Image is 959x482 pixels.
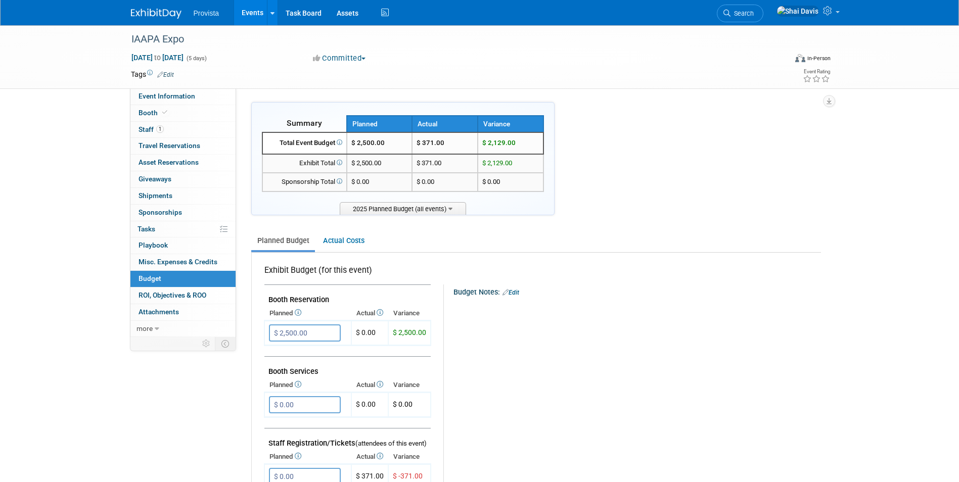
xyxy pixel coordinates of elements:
[130,221,236,237] a: Tasks
[264,306,351,320] th: Planned
[803,69,830,74] div: Event Rating
[130,171,236,187] a: Giveaways
[139,208,182,216] span: Sponsorships
[194,9,219,17] span: Provista
[795,54,805,62] img: Format-Inperson.png
[287,118,322,128] span: Summary
[130,321,236,337] a: more
[264,265,427,281] div: Exhibit Budget (for this event)
[388,306,431,320] th: Variance
[317,231,370,250] a: Actual Costs
[393,400,413,408] span: $ 0.00
[482,159,512,167] span: $ 2,129.00
[131,9,181,19] img: ExhibitDay
[777,6,819,17] img: Shai Davis
[453,284,819,298] div: Budget Notes:
[351,450,388,464] th: Actual
[139,125,164,133] span: Staff
[139,109,169,117] span: Booth
[478,116,543,132] th: Variance
[264,450,351,464] th: Planned
[264,285,431,307] td: Booth Reservation
[355,440,427,447] span: (attendees of this event)
[503,289,519,296] a: Edit
[130,271,236,287] a: Budget
[393,328,426,336] span: $ 2,500.00
[131,53,184,62] span: [DATE] [DATE]
[130,122,236,138] a: Staff1
[388,378,431,392] th: Variance
[130,205,236,221] a: Sponsorships
[156,125,164,133] span: 1
[138,225,155,233] span: Tasks
[727,53,831,68] div: Event Format
[351,159,381,167] span: $ 2,500.00
[198,337,215,350] td: Personalize Event Tab Strip
[730,10,754,17] span: Search
[130,88,236,105] a: Event Information
[215,337,236,350] td: Toggle Event Tabs
[393,472,423,480] span: $ -371.00
[264,357,431,378] td: Booth Services
[186,55,207,62] span: (5 days)
[130,188,236,204] a: Shipments
[482,139,516,147] span: $ 2,129.00
[139,241,168,249] span: Playbook
[351,306,388,320] th: Actual
[139,291,206,299] span: ROI, Objectives & ROO
[130,237,236,254] a: Playbook
[267,159,342,168] div: Exhibit Total
[412,154,478,173] td: $ 371.00
[130,304,236,320] a: Attachments
[267,138,342,148] div: Total Event Budget
[139,158,199,166] span: Asset Reservations
[717,5,763,22] a: Search
[412,116,478,132] th: Actual
[139,92,195,100] span: Event Information
[482,178,500,185] span: $ 0.00
[309,53,370,64] button: Committed
[807,55,831,62] div: In-Person
[130,138,236,154] a: Travel Reservations
[351,139,385,147] span: $ 2,500.00
[264,378,351,392] th: Planned
[128,30,771,49] div: IAAPA Expo
[130,287,236,304] a: ROI, Objectives & ROO
[388,450,431,464] th: Variance
[356,328,376,336] span: $ 0.00
[130,105,236,121] a: Booth
[157,71,174,78] a: Edit
[267,177,342,187] div: Sponsorship Total
[251,231,315,250] a: Planned Budget
[139,308,179,316] span: Attachments
[351,178,369,185] span: $ 0.00
[412,132,478,154] td: $ 371.00
[139,258,217,266] span: Misc. Expenses & Credits
[162,110,167,115] i: Booth reservation complete
[347,116,413,132] th: Planned
[136,324,153,332] span: more
[131,69,174,79] td: Tags
[130,254,236,270] a: Misc. Expenses & Credits
[139,141,200,150] span: Travel Reservations
[139,191,172,200] span: Shipments
[351,378,388,392] th: Actual
[264,428,431,450] td: Staff Registration/Tickets
[351,393,388,417] td: $ 0.00
[139,175,171,183] span: Giveaways
[130,155,236,171] a: Asset Reservations
[139,274,161,282] span: Budget
[340,202,466,215] span: 2025 Planned Budget (all events)
[153,54,162,62] span: to
[412,173,478,191] td: $ 0.00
